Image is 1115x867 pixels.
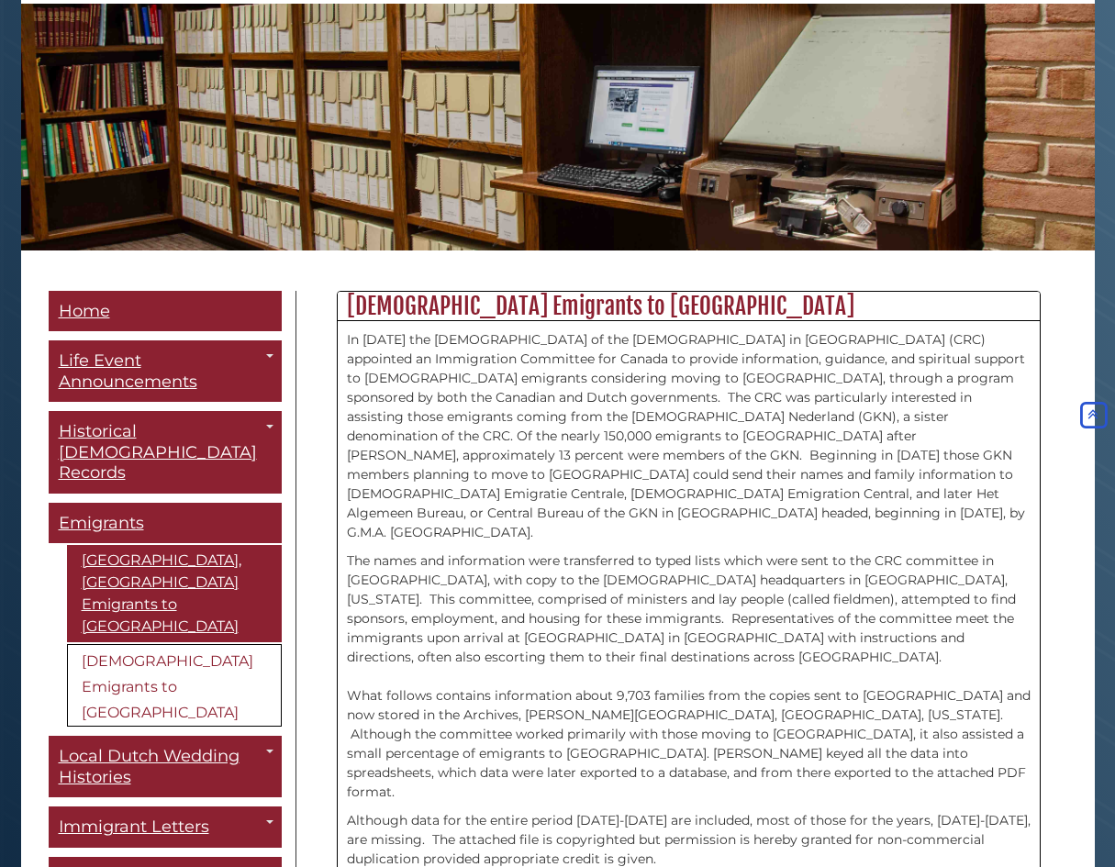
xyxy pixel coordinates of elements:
[67,644,282,727] a: [DEMOGRAPHIC_DATA] Emigrants to [GEOGRAPHIC_DATA]
[49,291,282,332] a: Home
[49,503,282,544] a: Emigrants
[347,330,1031,542] p: In [DATE] the [DEMOGRAPHIC_DATA] of the [DEMOGRAPHIC_DATA] in [GEOGRAPHIC_DATA] (CRC) appointed a...
[1076,407,1110,424] a: Back to Top
[347,551,1031,802] p: The names and information were transferred to typed lists which were sent to the CRC committee in...
[59,421,257,483] span: Historical [DEMOGRAPHIC_DATA] Records
[338,292,1040,321] h2: [DEMOGRAPHIC_DATA] Emigrants to [GEOGRAPHIC_DATA]
[49,340,282,402] a: Life Event Announcements
[59,817,209,837] span: Immigrant Letters
[67,545,282,642] a: [GEOGRAPHIC_DATA], [GEOGRAPHIC_DATA] Emigrants to [GEOGRAPHIC_DATA]
[59,301,110,321] span: Home
[59,513,144,533] span: Emigrants
[59,350,197,392] span: Life Event Announcements
[49,411,282,494] a: Historical [DEMOGRAPHIC_DATA] Records
[59,746,240,787] span: Local Dutch Wedding Histories
[49,736,282,797] a: Local Dutch Wedding Histories
[49,806,282,848] a: Immigrant Letters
